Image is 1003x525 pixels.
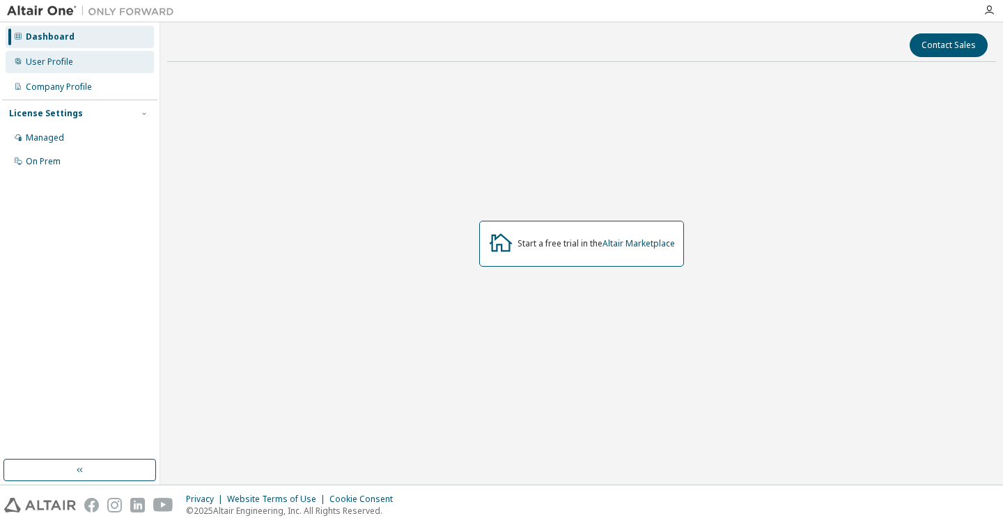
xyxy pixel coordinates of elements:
[26,31,75,42] div: Dashboard
[518,238,675,249] div: Start a free trial in the
[26,156,61,167] div: On Prem
[186,494,227,505] div: Privacy
[26,132,64,143] div: Managed
[26,81,92,93] div: Company Profile
[7,4,181,18] img: Altair One
[9,108,83,119] div: License Settings
[329,494,401,505] div: Cookie Consent
[26,56,73,68] div: User Profile
[107,498,122,512] img: instagram.svg
[84,498,99,512] img: facebook.svg
[910,33,988,57] button: Contact Sales
[186,505,401,517] p: © 2025 Altair Engineering, Inc. All Rights Reserved.
[4,498,76,512] img: altair_logo.svg
[602,237,675,249] a: Altair Marketplace
[153,498,173,512] img: youtube.svg
[227,494,329,505] div: Website Terms of Use
[130,498,145,512] img: linkedin.svg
